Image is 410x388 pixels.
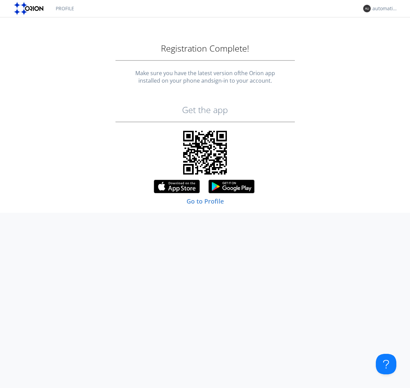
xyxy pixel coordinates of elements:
[183,131,227,175] img: qrcode.svg
[208,180,256,196] img: googleplay.svg
[154,180,202,196] img: appstore.svg
[7,105,403,115] h2: Get the app
[14,2,45,15] img: orion-labs-logo.svg
[7,69,403,85] div: Make sure you have the latest version of the Orion app installed on your phone and sign-in to you...
[372,5,398,12] div: automation+changelanguage+1758752134
[376,354,396,374] iframe: Toggle Customer Support
[363,5,371,12] img: 373638.png
[187,197,224,205] a: Go to Profile
[7,44,403,53] h1: Registration Complete!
